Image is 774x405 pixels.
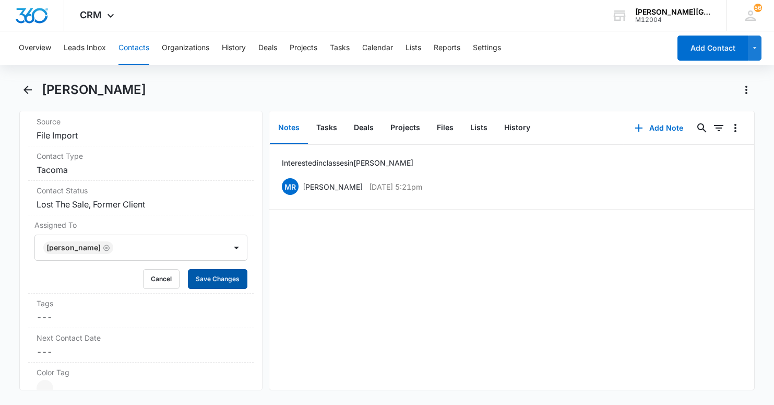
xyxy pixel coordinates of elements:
[428,112,462,144] button: Files
[188,269,247,289] button: Save Changes
[34,219,247,230] label: Assigned To
[37,298,245,309] label: Tags
[382,112,428,144] button: Projects
[303,181,363,192] p: [PERSON_NAME]
[362,31,393,65] button: Calendar
[28,294,254,328] div: Tags---
[258,31,277,65] button: Deals
[162,31,209,65] button: Organizations
[37,116,245,127] label: Source
[346,112,382,144] button: Deals
[19,31,51,65] button: Overview
[677,36,748,61] button: Add Contact
[37,311,245,323] dd: ---
[290,31,317,65] button: Projects
[406,31,421,65] button: Lists
[64,31,106,65] button: Leads Inbox
[754,4,762,12] div: notifications count
[308,112,346,144] button: Tasks
[80,9,102,20] span: CRM
[37,367,245,378] label: Color Tag
[282,178,299,195] span: MR
[369,181,422,192] p: [DATE] 5:21pm
[270,112,308,144] button: Notes
[37,151,245,161] label: Contact Type
[118,31,149,65] button: Contacts
[37,185,245,196] label: Contact Status
[434,31,460,65] button: Reports
[330,31,350,65] button: Tasks
[19,82,35,98] button: Back
[624,115,694,141] button: Add Note
[143,269,180,289] button: Cancel
[28,328,254,363] div: Next Contact Date---
[101,244,110,251] div: Remove Alexandre Ruzhinskiy
[28,146,254,181] div: Contact TypeTacoma
[635,8,711,16] div: account name
[28,112,254,146] div: SourceFile Import
[37,129,245,142] dd: File Import
[28,181,254,215] div: Contact StatusLost The Sale, Former Client
[754,4,762,12] span: 56
[37,198,245,211] dd: Lost The Sale, Former Client
[694,120,710,136] button: Search...
[727,120,744,136] button: Overflow Menu
[738,82,755,98] button: Actions
[282,157,413,168] p: Interested in classes in [PERSON_NAME]
[37,332,245,343] label: Next Contact Date
[710,120,727,136] button: Filters
[37,164,245,176] dd: Tacoma
[46,244,101,251] div: [PERSON_NAME]
[496,112,539,144] button: History
[473,31,501,65] button: Settings
[37,345,245,358] dd: ---
[222,31,246,65] button: History
[42,82,146,98] h1: [PERSON_NAME]
[28,363,254,401] div: Color Tag
[462,112,496,144] button: Lists
[635,16,711,24] div: account id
